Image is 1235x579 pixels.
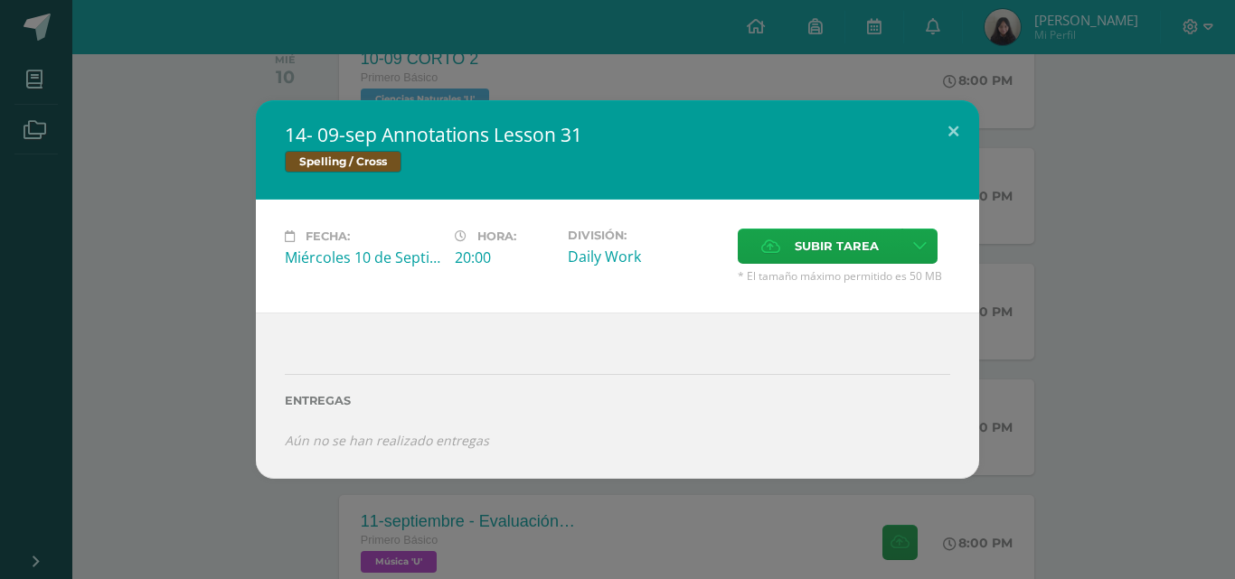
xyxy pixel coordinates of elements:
[285,247,440,267] div: Miércoles 10 de Septiembre
[285,394,950,407] label: Entregas
[928,100,979,162] button: Close (Esc)
[795,229,879,263] span: Subir tarea
[738,268,950,284] span: * El tamaño máximo permitido es 50 MB
[285,151,401,173] span: Spelling / Cross
[285,432,489,449] i: Aún no se han realizado entregas
[306,229,350,243] span: Fecha:
[455,247,553,267] div: 20:00
[568,229,723,242] label: División:
[477,229,516,243] span: Hora:
[285,122,950,147] h2: 14- 09-sep Annotations Lesson 31
[568,247,723,266] div: Daily Work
